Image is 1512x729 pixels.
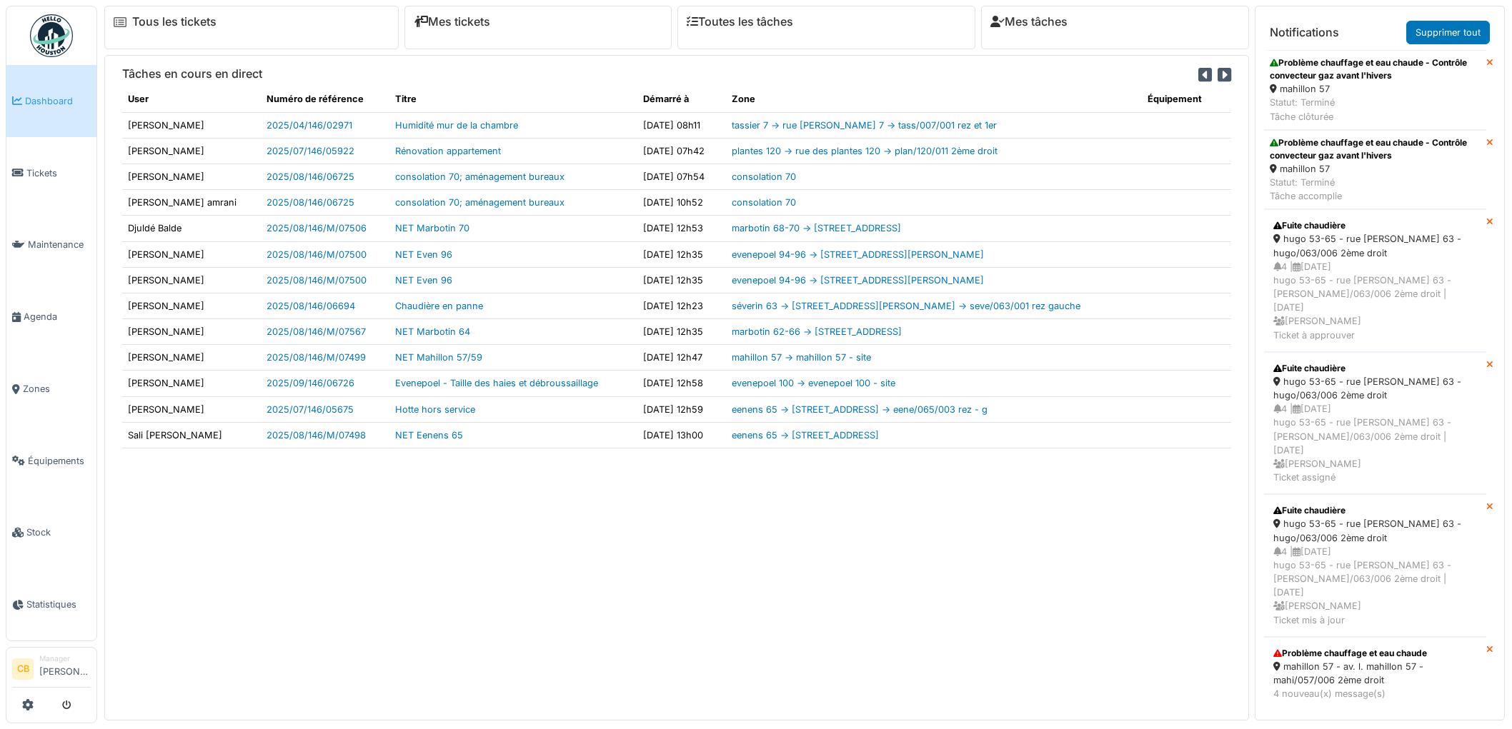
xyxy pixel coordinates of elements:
a: 2025/04/146/02971 [267,120,352,131]
a: 2025/08/146/06725 [267,197,354,208]
a: Fuite chaudière hugo 53-65 - rue [PERSON_NAME] 63 - hugo/063/006 2ème droit 4 |[DATE]hugo 53-65 -... [1264,352,1486,495]
li: [PERSON_NAME] [39,653,91,684]
a: Rénovation appartement [395,146,501,156]
a: 2025/09/146/06726 [267,378,354,388]
div: mahillon 57 [1270,162,1481,176]
li: CB [12,658,34,680]
a: Équipements [6,425,96,497]
div: Statut: Terminé Tâche clôturée [1270,96,1481,123]
span: Dashboard [25,94,91,108]
td: [PERSON_NAME] [122,345,261,371]
th: Titre [389,86,637,112]
div: 4 | [DATE] hugo 53-65 - rue [PERSON_NAME] 63 - [PERSON_NAME]/063/006 2ème droit | [DATE] [PERSON_... [1273,260,1477,342]
h6: Tâches en cours en direct [122,67,262,81]
a: NET Mahillon 57/59 [395,352,482,363]
a: consolation 70; aménagement bureaux [395,171,564,182]
a: marbotin 68-70 -> [STREET_ADDRESS] [732,223,901,233]
a: CB Manager[PERSON_NAME] [12,653,91,688]
span: Zones [23,382,91,396]
div: Problème chauffage et eau chaude [1273,647,1477,660]
td: [PERSON_NAME] [122,293,261,318]
a: Mes tickets [414,15,490,29]
a: marbotin 62-66 -> [STREET_ADDRESS] [732,326,902,337]
td: [DATE] 12h35 [637,241,727,267]
div: 4 | [DATE] hugo 53-65 - rue [PERSON_NAME] 63 - [PERSON_NAME]/063/006 2ème droit | [DATE] [PERSON_... [1273,545,1477,627]
td: [DATE] 10h52 [637,190,727,216]
a: Hotte hors service [395,404,475,415]
a: NET Eenens 65 [395,430,463,441]
div: Fuite chaudière [1273,504,1477,517]
th: Équipement [1142,86,1231,112]
a: 2025/08/146/06694 [267,301,355,311]
a: Tickets [6,137,96,209]
div: mahillon 57 - av. l. mahillon 57 - mahi/057/006 2ème droit [1273,660,1477,687]
a: séverin 63 -> [STREET_ADDRESS][PERSON_NAME] -> seve/063/001 rez gauche [732,301,1080,311]
td: [PERSON_NAME] [122,241,261,267]
td: Sali [PERSON_NAME] [122,422,261,448]
td: [PERSON_NAME] amrani [122,190,261,216]
a: Mes tâches [990,15,1068,29]
div: Statut: Terminé Tâche accomplie [1270,176,1481,203]
a: eenens 65 -> [STREET_ADDRESS] -> eene/065/003 rez - g [732,404,988,415]
span: Stock [26,526,91,539]
div: hugo 53-65 - rue [PERSON_NAME] 63 - hugo/063/006 2ème droit [1273,517,1477,544]
td: [PERSON_NAME] [122,371,261,396]
a: 2025/08/146/M/07500 [267,275,367,286]
a: Humidité mur de la chambre [395,120,518,131]
div: hugo 53-65 - rue [PERSON_NAME] 63 - hugo/063/006 2ème droit [1273,375,1477,402]
a: consolation 70 [732,197,796,208]
a: Stock [6,497,96,569]
a: Agenda [6,281,96,353]
span: Maintenance [28,238,91,251]
a: 2025/08/146/M/07506 [267,223,367,233]
div: 4 | [DATE] hugo 53-65 - rue [PERSON_NAME] 63 - [PERSON_NAME]/063/006 2ème droit | [DATE] [PERSON_... [1273,402,1477,484]
a: consolation 70; aménagement bureaux [395,197,564,208]
a: 2025/08/146/M/07499 [267,352,366,363]
a: NET Even 96 [395,249,452,260]
a: plantes 120 -> rue des plantes 120 -> plan/120/011 2ème droit [732,146,998,156]
h6: Notifications [1270,26,1339,39]
a: evenepoel 100 -> evenepoel 100 - site [732,378,895,388]
td: [DATE] 12h23 [637,293,727,318]
a: Evenepoel - Taille des haies et débroussaillage [395,378,598,388]
td: [PERSON_NAME] [122,138,261,164]
td: [DATE] 08h11 [637,112,727,138]
td: [PERSON_NAME] [122,319,261,345]
td: [PERSON_NAME] [122,267,261,293]
img: Badge_color-CXgf-gQk.svg [30,14,73,57]
span: translation missing: fr.shared.user [128,94,149,104]
a: Statistiques [6,568,96,640]
td: [DATE] 12h59 [637,396,727,422]
td: [DATE] 13h00 [637,422,727,448]
a: Fuite chaudière hugo 53-65 - rue [PERSON_NAME] 63 - hugo/063/006 2ème droit 4 |[DATE]hugo 53-65 -... [1264,209,1486,352]
td: [DATE] 12h35 [637,267,727,293]
a: NET Marbotin 64 [395,326,470,337]
td: [DATE] 12h53 [637,216,727,241]
td: [DATE] 12h58 [637,371,727,396]
a: evenepoel 94-96 -> [STREET_ADDRESS][PERSON_NAME] [732,275,984,286]
td: [DATE] 12h47 [637,345,727,371]
span: Agenda [24,310,91,323]
td: [PERSON_NAME] [122,396,261,422]
a: Fuite chaudière hugo 53-65 - rue [PERSON_NAME] 63 - hugo/063/006 2ème droit 4 |[DATE]hugo 53-65 -... [1264,494,1486,637]
div: mahillon 57 [1270,82,1481,96]
span: Équipements [28,454,91,468]
td: Djuldé Balde [122,216,261,241]
a: Chaudière en panne [395,301,483,311]
a: Tous les tickets [132,15,217,29]
a: mahillon 57 -> mahillon 57 - site [732,352,871,363]
div: hugo 53-65 - rue [PERSON_NAME] 63 - hugo/063/006 2ème droit [1273,232,1477,259]
a: Problème chauffage et eau chaude mahillon 57 - av. l. mahillon 57 - mahi/057/006 2ème droit 4 nou... [1264,637,1486,711]
a: Supprimer tout [1406,21,1490,44]
a: 2025/08/146/M/07500 [267,249,367,260]
div: Manager [39,653,91,664]
a: Toutes les tâches [687,15,793,29]
a: eenens 65 -> [STREET_ADDRESS] [732,430,879,441]
th: Numéro de référence [261,86,389,112]
a: 2025/07/146/05675 [267,404,354,415]
div: Fuite chaudière [1273,362,1477,375]
a: 2025/07/146/05922 [267,146,354,156]
a: 2025/08/146/M/07567 [267,326,366,337]
td: [DATE] 12h35 [637,319,727,345]
span: Tickets [26,166,91,180]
